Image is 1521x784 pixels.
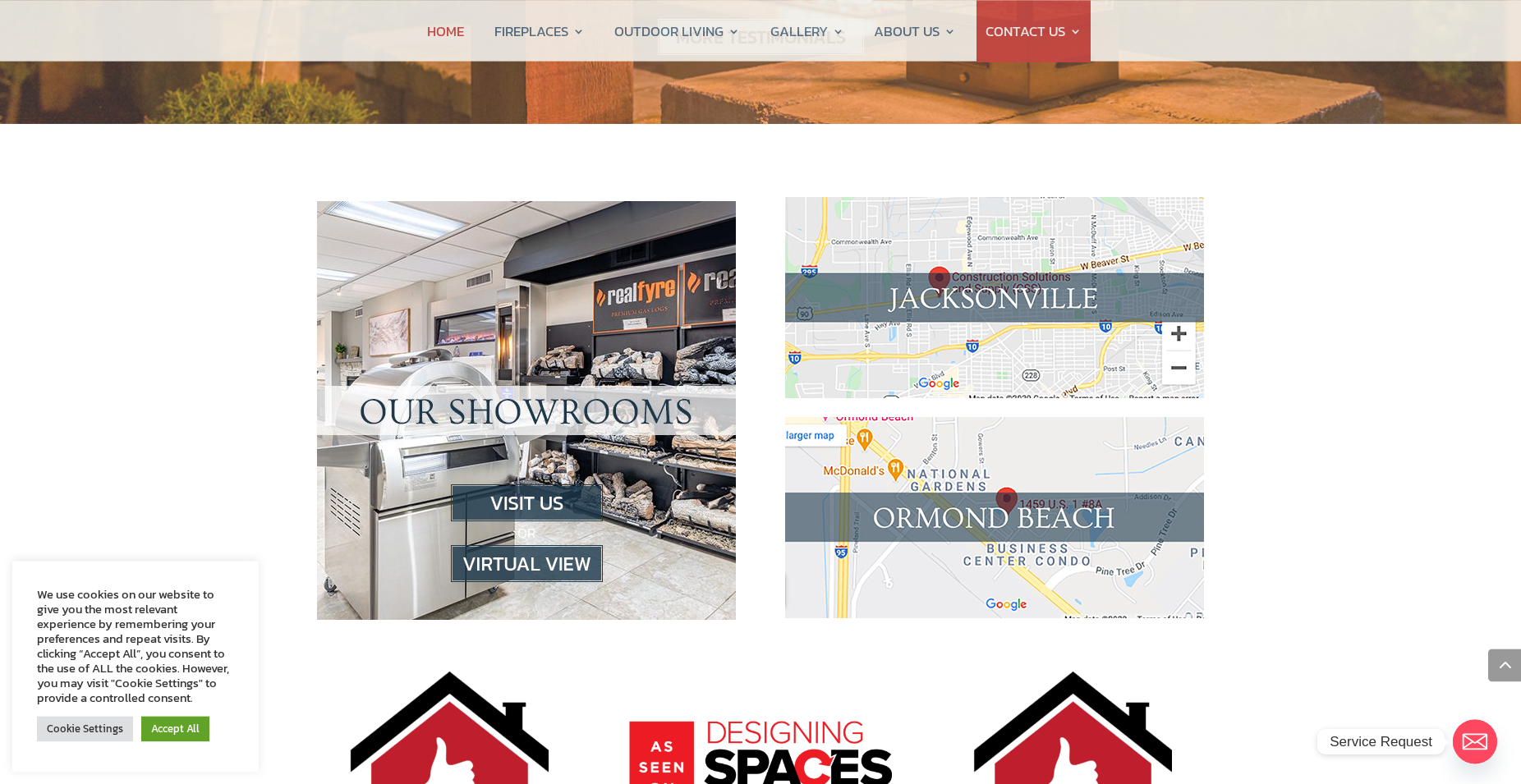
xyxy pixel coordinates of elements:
[785,383,1204,404] a: Construction Solutions Jacksonville showroom
[350,484,703,582] p: OR
[37,587,234,705] div: We use cookies on our website to give you the most relevant experience by remembering your prefer...
[785,603,1204,624] a: CSS Fireplaces and Outdoor Living Ormond Beach
[37,716,133,741] a: Cookie Settings
[141,716,209,741] a: Accept All
[785,197,1204,398] img: map_jax
[785,417,1204,618] img: map_ormond
[1453,719,1497,763] a: Email
[451,545,603,582] img: view fireplace showroom virtually in ormond beach or jacksonville
[451,484,603,521] img: visit us in jacksonville or ormond beach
